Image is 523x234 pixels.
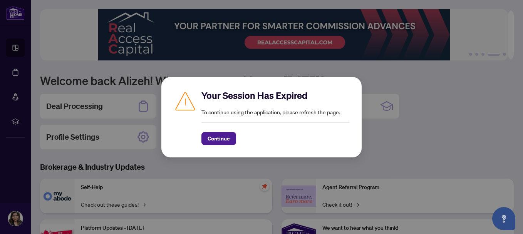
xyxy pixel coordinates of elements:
button: Open asap [492,207,515,230]
img: Caution icon [174,89,197,112]
h2: Your Session Has Expired [201,89,349,102]
button: Continue [201,132,236,145]
div: To continue using the application, please refresh the page. [201,89,349,145]
span: Continue [208,132,230,145]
